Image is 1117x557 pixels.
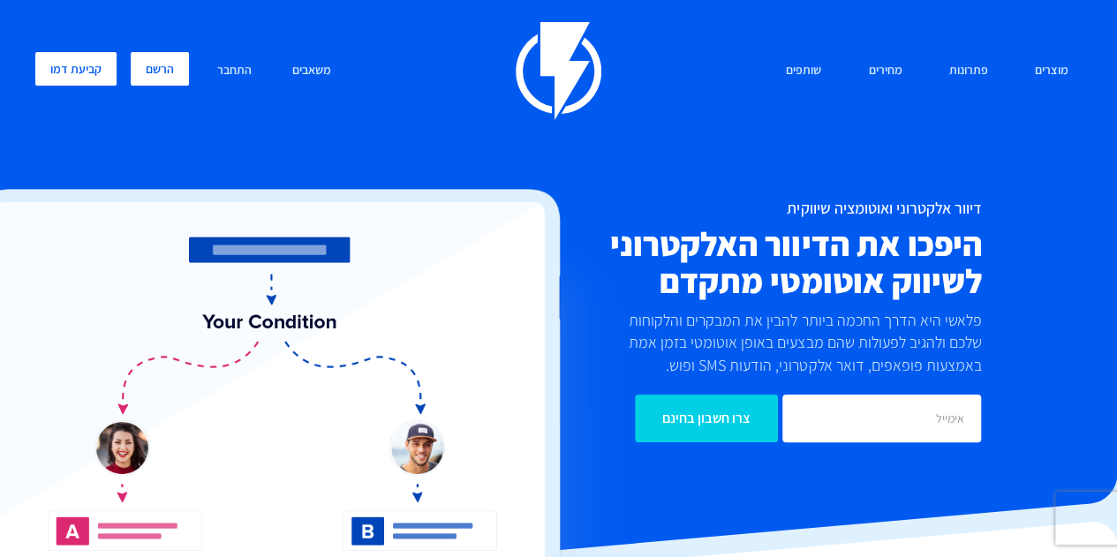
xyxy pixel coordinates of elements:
a: קביעת דמו [35,52,117,86]
h2: היפכו את הדיוור האלקטרוני לשיווק אוטומטי מתקדם [485,226,982,299]
p: פלאשי היא הדרך החכמה ביותר להבין את המבקרים והלקוחות שלכם ולהגיב לפעולות שהם מבצעים באופן אוטומטי... [615,309,981,377]
a: הרשם [131,52,189,86]
h1: דיוור אלקטרוני ואוטומציה שיווקית [485,199,982,217]
a: פתרונות [936,52,1001,90]
a: התחבר [204,52,265,90]
a: משאבים [279,52,344,90]
a: שותפים [773,52,834,90]
input: אימייל [782,395,981,442]
input: צרו חשבון בחינם [635,395,778,442]
a: מחירים [855,52,915,90]
a: מוצרים [1022,52,1082,90]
